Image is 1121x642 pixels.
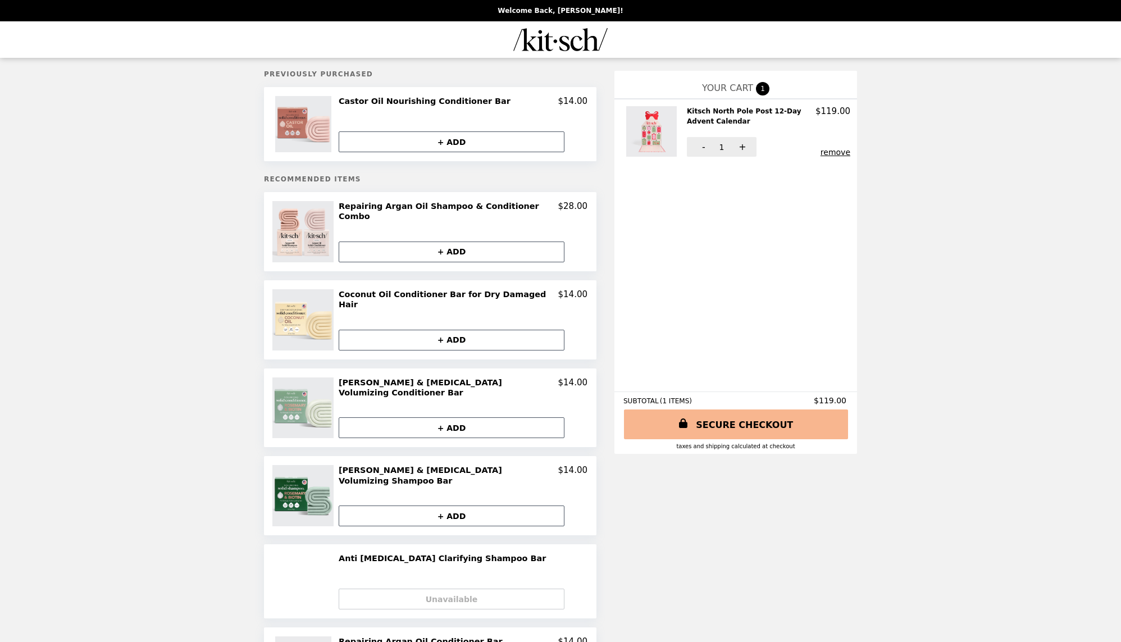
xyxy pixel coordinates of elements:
[558,201,588,222] p: $28.00
[756,82,769,95] span: 1
[815,106,850,116] p: $119.00
[339,201,558,222] h2: Repairing Argan Oil Shampoo & Conditioner Combo
[513,28,608,51] img: Brand Logo
[339,506,564,526] button: + ADD
[339,330,564,350] button: + ADD
[272,465,336,526] img: Rosemary & Biotin Volumizing Shampoo Bar
[498,7,623,15] p: Welcome Back, [PERSON_NAME]!
[687,106,815,127] h2: Kitsch North Pole Post 12-Day Advent Calendar
[339,417,564,438] button: + ADD
[339,465,558,486] h2: [PERSON_NAME] & [MEDICAL_DATA] Volumizing Shampoo Bar
[626,106,680,157] img: Kitsch North Pole Post 12-Day Advent Calendar
[660,397,692,405] span: ( 1 ITEMS )
[623,397,660,405] span: SUBTOTAL
[814,396,848,405] span: $119.00
[339,553,550,563] h2: Anti [MEDICAL_DATA] Clarifying Shampoo Bar
[558,465,588,486] p: $14.00
[558,289,588,310] p: $14.00
[687,137,718,157] button: -
[702,83,753,93] span: YOUR CART
[275,96,334,152] img: Castor Oil Nourishing Conditioner Bar
[264,70,596,78] h5: Previously Purchased
[821,148,850,157] button: remove
[623,443,848,449] div: Taxes and Shipping calculated at checkout
[719,143,724,152] span: 1
[339,242,564,262] button: + ADD
[339,289,558,310] h2: Coconut Oil Conditioner Bar for Dry Damaged Hair
[272,377,336,439] img: Rosemary & Biotin Volumizing Conditioner Bar
[264,175,596,183] h5: Recommended Items
[726,137,757,157] button: +
[339,96,515,106] h2: Castor Oil Nourishing Conditioner Bar
[339,377,558,398] h2: [PERSON_NAME] & [MEDICAL_DATA] Volumizing Conditioner Bar
[558,377,588,398] p: $14.00
[272,201,336,262] img: Repairing Argan Oil Shampoo & Conditioner Combo
[624,409,848,439] a: SECURE CHECKOUT
[339,131,564,152] button: + ADD
[272,289,336,350] img: Coconut Oil Conditioner Bar for Dry Damaged Hair
[558,96,588,106] p: $14.00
